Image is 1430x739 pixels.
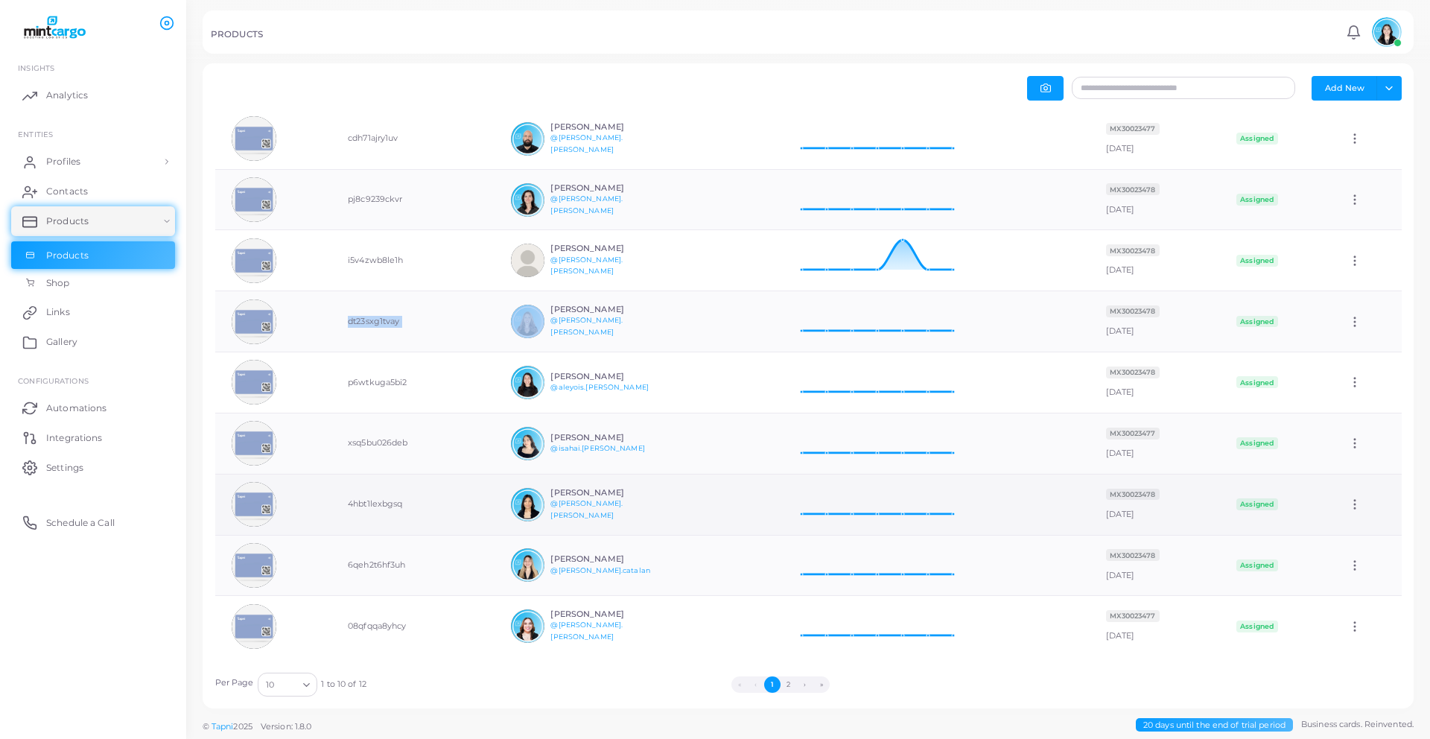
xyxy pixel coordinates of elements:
a: MX30023478 [1106,184,1160,194]
img: avatar [511,427,544,460]
span: INSIGHTS [18,63,54,72]
td: [DATE] [1090,169,1220,230]
span: MX30023478 [1106,183,1160,195]
span: MX30023478 [1106,244,1160,256]
label: Per Page [215,677,254,689]
span: 1 to 10 of 12 [321,679,366,691]
span: Assigned [1236,621,1278,632]
span: Assigned [1236,437,1278,449]
td: pj8c9239ckvr [331,169,495,230]
a: Integrations [11,422,175,452]
a: Products [11,241,175,270]
h6: [PERSON_NAME] [550,183,660,193]
img: avatar [511,122,544,156]
img: avatar [511,609,544,643]
a: Analytics [11,80,175,110]
span: Schedule a Call [46,516,115,530]
img: avatar [511,366,544,399]
a: Tapni [212,721,234,732]
td: [DATE] [1090,413,1220,474]
a: @[PERSON_NAME].catalan [550,566,649,574]
a: Shop [11,269,175,297]
h5: PRODUCTS [211,29,263,39]
a: MX30023477 [1106,123,1160,133]
a: Contacts [11,177,175,206]
td: [DATE] [1090,352,1220,413]
a: MX30023478 [1106,305,1160,316]
span: Assigned [1236,316,1278,328]
h6: [PERSON_NAME] [550,609,660,619]
a: @[PERSON_NAME].[PERSON_NAME] [550,316,623,336]
h6: [PERSON_NAME] [550,305,660,314]
h6: [PERSON_NAME] [550,122,660,132]
a: MX30023478 [1106,245,1160,256]
td: p6wtkuga5bi2 [331,352,495,413]
a: MX30023477 [1106,610,1160,621]
a: @isahai.[PERSON_NAME] [550,444,644,452]
td: [DATE] [1090,230,1220,291]
span: MX30023477 [1106,123,1160,135]
div: Search for option [258,673,317,697]
span: MX30023478 [1106,549,1160,561]
a: Profiles [11,147,175,177]
img: avatar [232,299,276,344]
span: 10 [266,677,274,693]
img: avatar [232,604,276,649]
h6: [PERSON_NAME] [550,244,660,253]
td: cdh71ajry1uv [331,108,495,169]
span: Links [46,305,70,319]
span: MX30023477 [1106,428,1160,440]
span: Assigned [1236,255,1278,267]
span: Assigned [1236,376,1278,388]
span: © [203,720,311,733]
a: avatar [1367,17,1405,47]
span: Profiles [46,155,80,168]
ul: Pagination [366,676,1195,693]
a: @[PERSON_NAME].[PERSON_NAME] [550,133,623,153]
img: avatar [511,183,544,217]
a: @[PERSON_NAME].[PERSON_NAME] [550,621,623,641]
img: avatar [511,488,544,521]
td: [DATE] [1090,291,1220,352]
td: 08qfqqa8yhcy [331,596,495,656]
img: avatar [1372,17,1402,47]
span: Settings [46,461,83,475]
td: dt23sxg1tvay [331,291,495,352]
a: MX30023478 [1106,489,1160,499]
span: Assigned [1236,559,1278,571]
span: Products [46,249,89,262]
a: @aleyois.[PERSON_NAME] [550,383,648,391]
span: 2025 [233,720,252,733]
img: logo [13,14,96,42]
button: Add New [1312,76,1377,100]
a: @[PERSON_NAME].[PERSON_NAME] [550,256,623,276]
td: 6qeh2t6hf3uh [331,535,495,596]
span: Automations [46,402,107,415]
span: Assigned [1236,498,1278,510]
td: [DATE] [1090,535,1220,596]
span: MX30023478 [1106,489,1160,501]
img: avatar [232,360,276,405]
span: Gallery [46,335,77,349]
a: MX30023478 [1106,550,1160,560]
a: MX30023478 [1106,367,1160,377]
span: Analytics [46,89,88,102]
a: Settings [11,452,175,482]
img: avatar [511,305,544,338]
span: Shop [46,276,69,290]
img: avatar [232,543,276,588]
span: MX30023478 [1106,367,1160,378]
a: Products [11,206,175,236]
img: avatar [232,116,276,161]
span: Version: 1.8.0 [261,721,312,732]
h6: [PERSON_NAME] [550,554,660,564]
span: Integrations [46,431,102,445]
a: MX30023477 [1106,428,1160,438]
img: avatar [232,421,276,466]
button: Go to last page [813,676,830,693]
a: @[PERSON_NAME].[PERSON_NAME] [550,499,623,519]
button: Go to page 1 [764,676,781,693]
a: Gallery [11,327,175,357]
span: Products [46,215,89,228]
button: Go to page 2 [781,676,797,693]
